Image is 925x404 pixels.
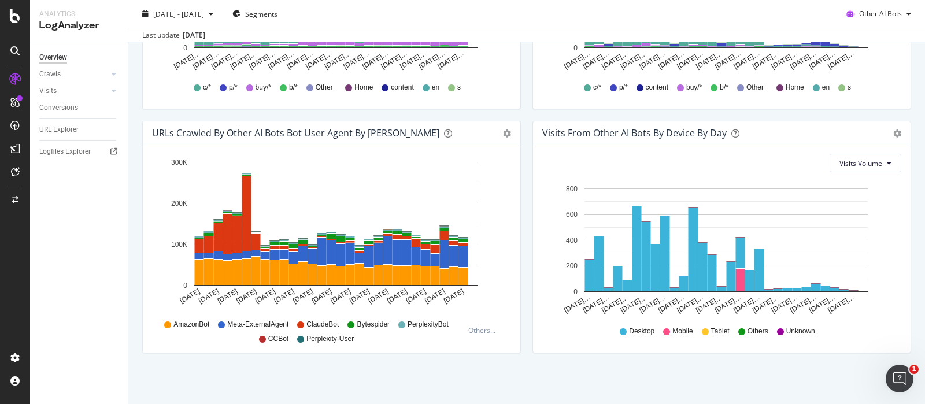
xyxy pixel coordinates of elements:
[268,334,288,344] span: CCBot
[566,185,578,193] text: 800
[468,325,501,335] div: Others...
[848,83,851,92] span: s
[39,124,79,136] div: URL Explorer
[256,83,271,92] span: buy/*
[173,320,209,329] span: AmazonBot
[228,5,282,23] button: Segments
[306,320,339,329] span: ClaudeBot
[503,129,511,138] div: gear
[839,158,882,168] span: Visits Volume
[822,83,830,92] span: en
[386,287,409,305] text: [DATE]
[291,287,314,305] text: [DATE]
[391,83,413,92] span: content
[457,83,461,92] span: s
[573,288,578,296] text: 0
[354,83,373,92] span: Home
[542,181,896,316] svg: A chart.
[138,5,218,23] button: [DATE] - [DATE]
[423,287,446,305] text: [DATE]
[245,9,277,18] span: Segments
[39,9,119,19] div: Analytics
[566,236,578,244] text: 400
[171,240,187,249] text: 100K
[39,85,57,97] div: Visits
[39,68,61,80] div: Crawls
[672,327,693,336] span: Mobile
[329,287,352,305] text: [DATE]
[859,9,902,18] span: Other AI Bots
[183,30,205,40] div: [DATE]
[348,287,371,305] text: [DATE]
[39,85,108,97] a: Visits
[39,146,120,158] a: Logfiles Explorer
[542,127,727,139] div: Visits From Other AI Bots By Device By Day
[841,5,916,23] button: Other AI Bots
[711,327,730,336] span: Tablet
[152,127,439,139] div: URLs Crawled by Other AI Bots bot User Agent By [PERSON_NAME]
[646,83,668,92] span: content
[357,320,390,329] span: Bytespider
[216,287,239,305] text: [DATE]
[171,158,187,166] text: 300K
[171,199,187,207] text: 200K
[183,44,187,52] text: 0
[316,83,337,92] span: Other_
[39,19,119,32] div: LogAnalyzer
[748,327,768,336] span: Others
[39,102,78,114] div: Conversions
[39,102,120,114] a: Conversions
[566,210,578,218] text: 600
[408,320,449,329] span: PerplexityBot
[153,9,204,18] span: [DATE] - [DATE]
[152,154,506,314] svg: A chart.
[273,287,296,305] text: [DATE]
[179,287,202,305] text: [DATE]
[306,334,354,344] span: Perplexity-User
[367,287,390,305] text: [DATE]
[197,287,220,305] text: [DATE]
[786,327,815,336] span: Unknown
[830,154,901,172] button: Visits Volume
[39,146,91,158] div: Logfiles Explorer
[39,68,108,80] a: Crawls
[909,365,919,374] span: 1
[686,83,702,92] span: buy/*
[442,287,465,305] text: [DATE]
[254,287,277,305] text: [DATE]
[405,287,428,305] text: [DATE]
[566,262,578,270] text: 200
[39,51,120,64] a: Overview
[893,129,901,138] div: gear
[786,83,804,92] span: Home
[227,320,288,329] span: Meta-ExternalAgent
[746,83,768,92] span: Other_
[629,327,654,336] span: Desktop
[235,287,258,305] text: [DATE]
[432,83,439,92] span: en
[39,124,120,136] a: URL Explorer
[142,30,205,40] div: Last update
[886,365,913,392] iframe: Intercom live chat
[310,287,334,305] text: [DATE]
[573,44,578,52] text: 0
[183,281,187,290] text: 0
[39,51,67,64] div: Overview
